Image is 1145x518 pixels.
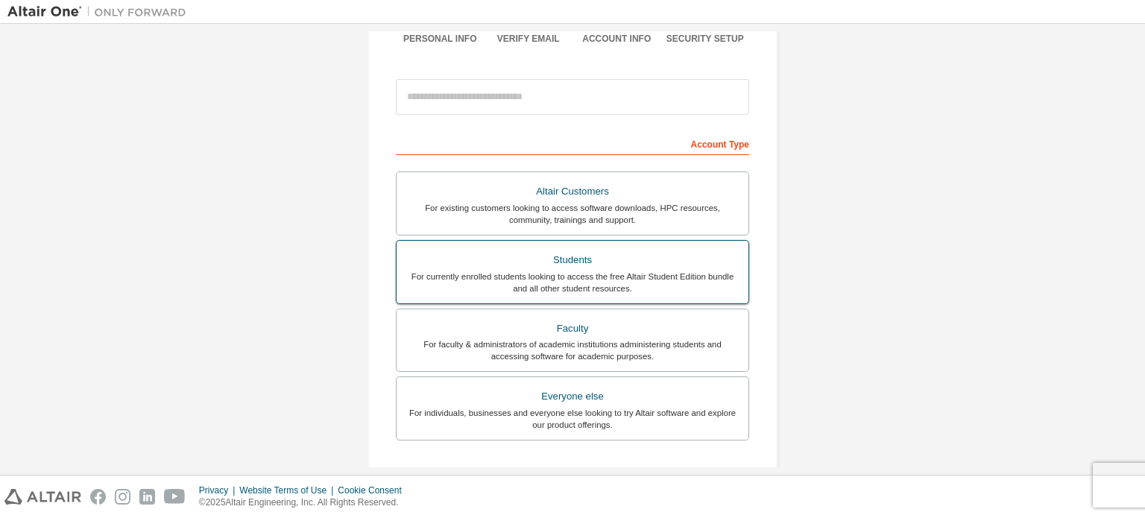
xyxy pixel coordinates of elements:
img: instagram.svg [115,489,130,505]
div: Faculty [406,318,739,339]
p: © 2025 Altair Engineering, Inc. All Rights Reserved. [199,496,411,509]
div: Students [406,250,739,271]
div: Account Info [572,33,661,45]
img: altair_logo.svg [4,489,81,505]
img: Altair One [7,4,194,19]
img: youtube.svg [164,489,186,505]
div: For individuals, businesses and everyone else looking to try Altair software and explore our prod... [406,407,739,431]
div: Account Type [396,131,749,155]
div: Your Profile [396,463,749,487]
div: Website Terms of Use [239,484,338,496]
img: facebook.svg [90,489,106,505]
div: For existing customers looking to access software downloads, HPC resources, community, trainings ... [406,202,739,226]
div: Cookie Consent [338,484,410,496]
div: For currently enrolled students looking to access the free Altair Student Edition bundle and all ... [406,271,739,294]
div: Everyone else [406,386,739,407]
div: Verify Email [485,33,573,45]
div: Altair Customers [406,181,739,202]
div: Personal Info [396,33,485,45]
div: Security Setup [661,33,750,45]
img: linkedin.svg [139,489,155,505]
div: For faculty & administrators of academic institutions administering students and accessing softwa... [406,338,739,362]
div: Privacy [199,484,239,496]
